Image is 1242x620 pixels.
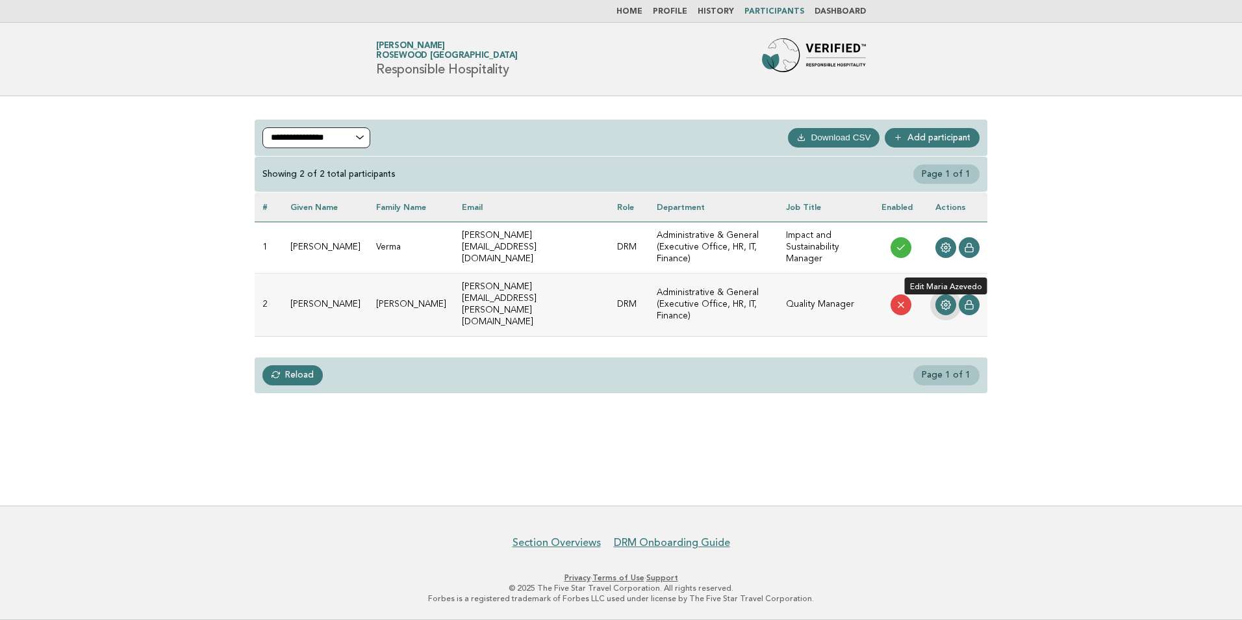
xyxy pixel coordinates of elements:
a: Add participant [885,128,980,148]
p: Forbes is a registered trademark of Forbes LLC used under license by The Five Star Travel Corpora... [223,593,1019,604]
td: Verma [368,222,454,273]
td: Quality Manager [778,274,874,337]
button: Download CSV [788,128,880,148]
img: Forbes Travel Guide [762,38,866,80]
a: Reload [262,365,323,385]
td: [PERSON_NAME] [283,222,368,273]
td: [PERSON_NAME] [368,274,454,337]
td: [PERSON_NAME][EMAIL_ADDRESS][DOMAIN_NAME] [454,222,609,273]
div: Showing 2 of 2 total participants [262,168,396,180]
th: Enabled [874,192,928,222]
th: Job Title [778,192,874,222]
th: Email [454,192,609,222]
td: DRM [609,222,649,273]
td: Administrative & General (Executive Office, HR, IT, Finance) [649,274,778,337]
th: Family name [368,192,454,222]
a: Support [646,573,678,582]
a: [PERSON_NAME]Rosewood [GEOGRAPHIC_DATA] [376,42,518,60]
a: DRM Onboarding Guide [614,536,730,549]
td: Impact and Sustainability Manager [778,222,874,273]
th: Given name [283,192,368,222]
td: [PERSON_NAME][EMAIL_ADDRESS][PERSON_NAME][DOMAIN_NAME] [454,274,609,337]
a: Participants [744,8,804,16]
th: Department [649,192,778,222]
a: Section Overviews [513,536,601,549]
td: 1 [255,222,283,273]
p: © 2025 The Five Star Travel Corporation. All rights reserved. [223,583,1019,593]
td: Administrative & General (Executive Office, HR, IT, Finance) [649,222,778,273]
span: Rosewood [GEOGRAPHIC_DATA] [376,52,518,60]
h1: Responsible Hospitality [376,42,518,76]
a: Terms of Use [592,573,644,582]
a: Home [616,8,642,16]
a: Profile [653,8,687,16]
a: Dashboard [815,8,866,16]
a: History [698,8,734,16]
td: DRM [609,274,649,337]
td: [PERSON_NAME] [283,274,368,337]
th: Role [609,192,649,222]
p: · · [223,573,1019,583]
td: 2 [255,274,283,337]
a: Privacy [564,573,590,582]
th: # [255,192,283,222]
